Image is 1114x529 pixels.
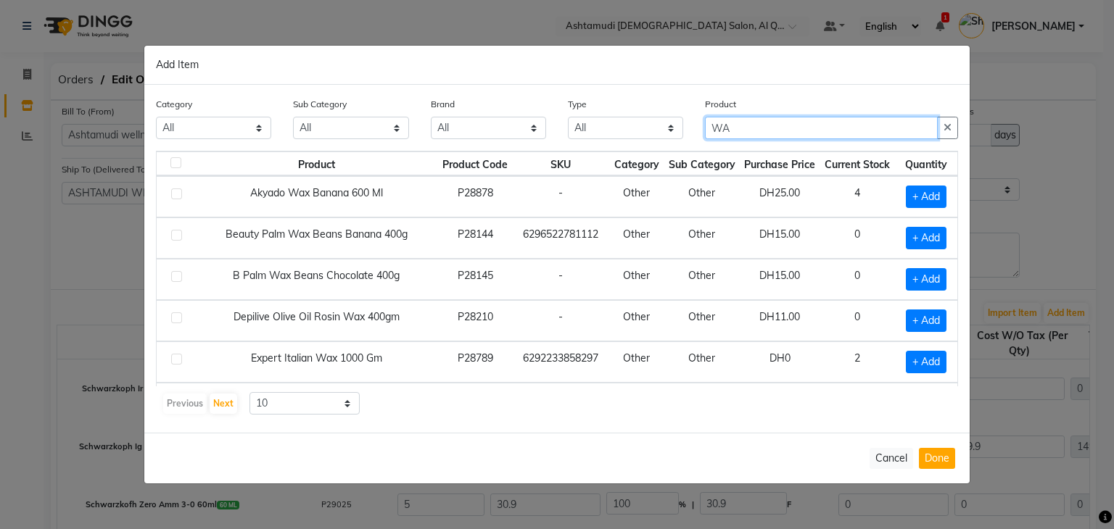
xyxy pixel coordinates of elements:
[512,176,609,217] td: -
[512,151,609,176] th: SKU
[609,259,664,300] td: Other
[609,383,664,424] td: Other
[512,341,609,383] td: 6292233858297
[195,151,438,176] th: Product
[740,217,820,259] td: DH15.00
[512,300,609,341] td: -
[705,117,938,139] input: Search or Scan Product
[195,383,438,424] td: Kongsung Beauty Paraffin Wax Lavender 450g
[609,341,664,383] td: Other
[195,259,438,300] td: B Palm Wax Beans Chocolate 400g
[512,383,609,424] td: -
[906,351,946,373] span: + Add
[906,227,946,249] span: + Add
[664,176,740,217] td: Other
[740,259,820,300] td: DH15.00
[609,151,664,176] th: Category
[664,341,740,383] td: Other
[820,259,894,300] td: 0
[919,448,955,469] button: Done
[195,341,438,383] td: Expert Italian Wax 1000 Gm
[820,176,894,217] td: 4
[195,217,438,259] td: Beauty Palm Wax Beans Banana 400g
[820,383,894,424] td: 0
[664,151,740,176] th: Sub Category
[664,383,740,424] td: Other
[740,341,820,383] td: DH0
[894,151,957,176] th: Quantity
[293,98,347,111] label: Sub Category
[210,393,237,414] button: Next
[740,176,820,217] td: DH25.00
[512,217,609,259] td: 6296522781112
[156,98,192,111] label: Category
[438,176,513,217] td: P28878
[438,217,513,259] td: P28144
[512,259,609,300] td: -
[820,151,894,176] th: Current Stock
[740,383,820,424] td: DH10.00
[664,300,740,341] td: Other
[438,341,513,383] td: P28789
[820,217,894,259] td: 0
[705,98,736,111] label: Product
[609,217,664,259] td: Other
[438,151,513,176] th: Product Code
[568,98,587,111] label: Type
[740,300,820,341] td: DH11.00
[744,158,815,171] span: Purchase Price
[609,176,664,217] td: Other
[820,300,894,341] td: 0
[906,186,946,208] span: + Add
[195,176,438,217] td: Akyado Wax Banana 600 Ml
[438,259,513,300] td: P28145
[195,300,438,341] td: Depilive Olive Oil Rosin Wax 400gm
[438,383,513,424] td: P28425
[664,217,740,259] td: Other
[431,98,455,111] label: Brand
[664,259,740,300] td: Other
[906,309,946,332] span: + Add
[906,268,946,291] span: + Add
[820,341,894,383] td: 2
[609,300,664,341] td: Other
[144,46,970,85] div: Add Item
[438,300,513,341] td: P28210
[870,448,913,469] button: Cancel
